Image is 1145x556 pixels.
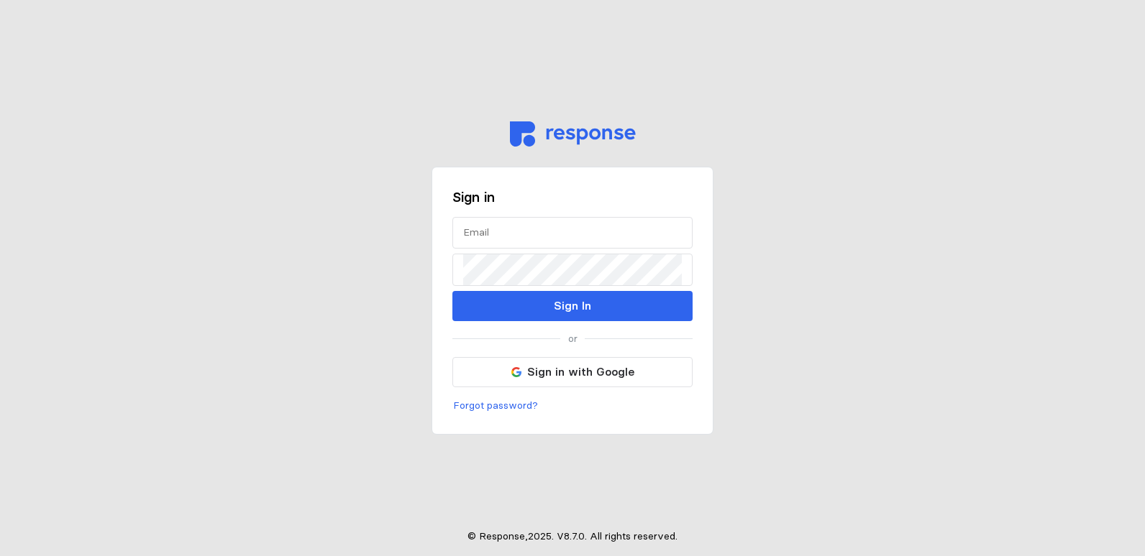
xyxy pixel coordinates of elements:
[527,363,634,381] p: Sign in with Google
[511,367,521,377] img: svg%3e
[453,398,538,414] p: Forgot password?
[554,297,591,315] p: Sign In
[452,187,693,207] h3: Sign in
[568,331,578,347] p: or
[510,121,636,147] img: svg%3e
[452,291,693,321] button: Sign In
[463,218,682,249] input: Email
[467,529,678,545] p: © Response, 2025 . V 8.7.0 . All rights reserved.
[452,357,693,387] button: Sign in with Google
[452,397,539,414] button: Forgot password?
